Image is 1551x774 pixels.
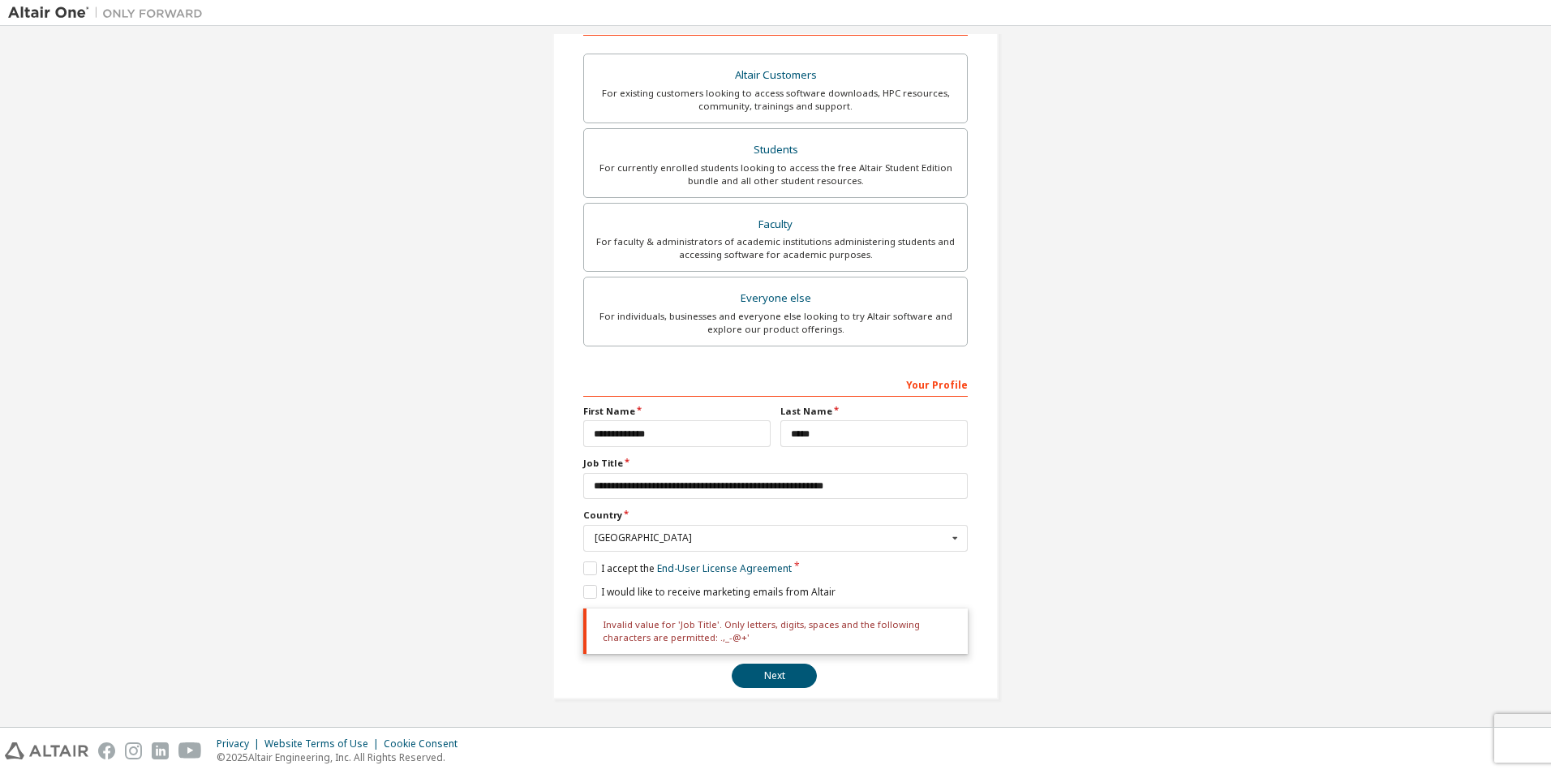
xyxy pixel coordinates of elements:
[264,737,384,750] div: Website Terms of Use
[125,742,142,759] img: instagram.svg
[152,742,169,759] img: linkedin.svg
[594,64,957,87] div: Altair Customers
[217,750,467,764] p: © 2025 Altair Engineering, Inc. All Rights Reserved.
[583,405,771,418] label: First Name
[594,213,957,236] div: Faculty
[5,742,88,759] img: altair_logo.svg
[594,87,957,113] div: For existing customers looking to access software downloads, HPC resources, community, trainings ...
[780,405,968,418] label: Last Name
[594,139,957,161] div: Students
[594,310,957,336] div: For individuals, businesses and everyone else looking to try Altair software and explore our prod...
[583,509,968,522] label: Country
[594,235,957,261] div: For faculty & administrators of academic institutions administering students and accessing softwa...
[594,161,957,187] div: For currently enrolled students looking to access the free Altair Student Edition bundle and all ...
[583,371,968,397] div: Your Profile
[657,561,792,575] a: End-User License Agreement
[583,561,792,575] label: I accept the
[384,737,467,750] div: Cookie Consent
[178,742,202,759] img: youtube.svg
[217,737,264,750] div: Privacy
[583,457,968,470] label: Job Title
[98,742,115,759] img: facebook.svg
[583,585,836,599] label: I would like to receive marketing emails from Altair
[583,608,968,655] div: Invalid value for 'Job Title'. Only letters, digits, spaces and the following characters are perm...
[594,287,957,310] div: Everyone else
[595,533,947,543] div: [GEOGRAPHIC_DATA]
[8,5,211,21] img: Altair One
[732,664,817,688] button: Next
